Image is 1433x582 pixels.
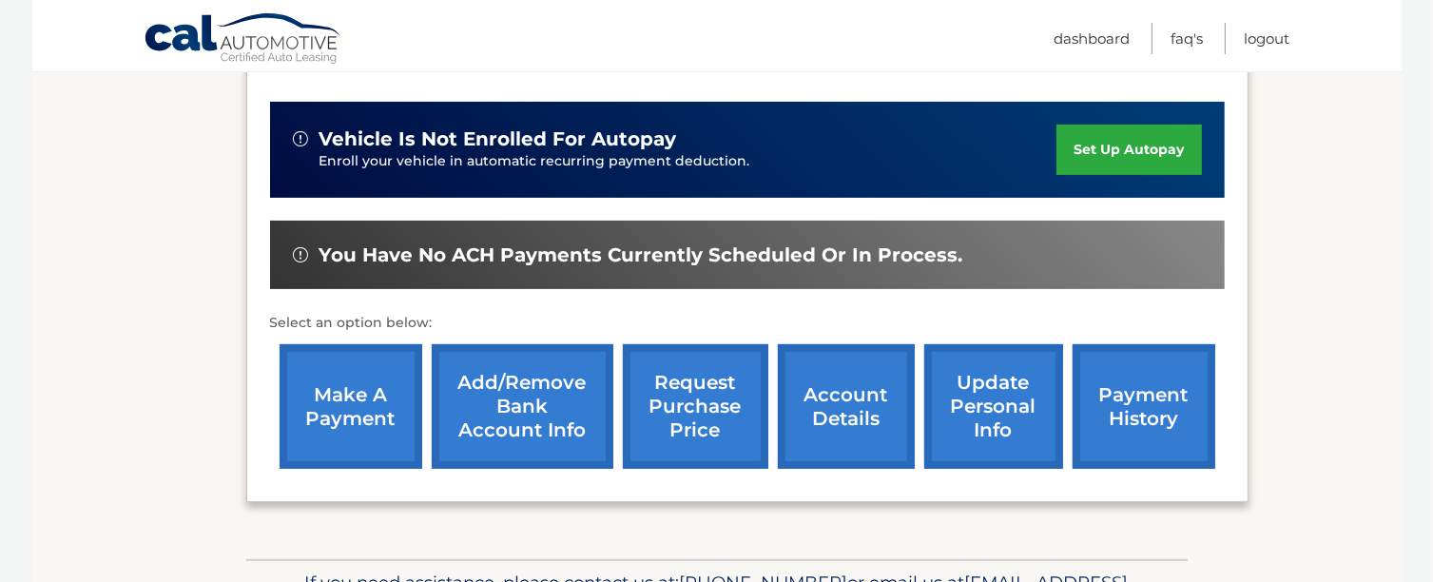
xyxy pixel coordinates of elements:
a: account details [778,344,915,469]
img: alert-white.svg [293,131,308,146]
a: Dashboard [1055,23,1131,54]
a: set up autopay [1056,125,1201,175]
a: make a payment [280,344,422,469]
span: vehicle is not enrolled for autopay [320,127,677,151]
a: payment history [1073,344,1215,469]
a: Cal Automotive [144,12,343,68]
p: Enroll your vehicle in automatic recurring payment deduction. [320,151,1057,172]
a: FAQ's [1172,23,1204,54]
a: request purchase price [623,344,768,469]
a: update personal info [924,344,1063,469]
a: Logout [1245,23,1290,54]
span: You have no ACH payments currently scheduled or in process. [320,243,963,267]
img: alert-white.svg [293,247,308,262]
a: Add/Remove bank account info [432,344,613,469]
p: Select an option below: [270,312,1225,335]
